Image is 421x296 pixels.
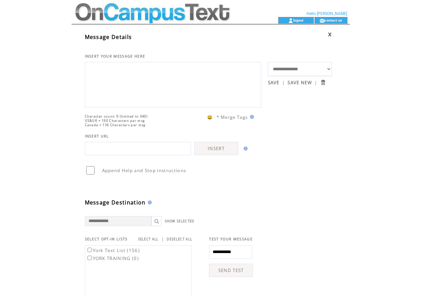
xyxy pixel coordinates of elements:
img: help.gif [248,115,254,119]
span: Character count: 0 (limited to 640) [85,114,148,119]
a: SAVE [268,80,280,86]
input: YORK TRAINING (0) [88,256,92,260]
img: account_icon.gif [288,18,293,23]
a: SEND TEST [209,264,253,277]
span: Append Help and Stop instructions [102,167,186,173]
a: contact us [324,18,342,22]
span: Canada = 136 Characters per msg [85,123,146,127]
span: Message Destination [85,199,146,206]
img: contact_us_icon.gif [319,18,324,23]
input: Submit [320,79,326,86]
span: INSERT YOUR MESSAGE HERE [85,54,145,59]
span: INSERT URL [85,134,109,139]
a: logout [293,18,304,22]
a: INSERT [194,142,238,155]
span: SELECT OPT-IN LISTS [85,237,128,241]
a: DESELECT ALL [167,237,192,241]
span: TEST YOUR MESSAGE [209,237,253,241]
span: | [161,236,164,242]
span: | [315,80,317,86]
span: | [282,80,285,86]
a: SHOW SELECTED [165,219,195,223]
label: YORK TRAINING (0) [86,255,139,261]
span: Message Details [85,33,132,41]
label: York Text List (156) [86,247,140,253]
span: US&UK = 160 Characters per msg [85,119,145,123]
a: SELECT ALL [138,237,159,241]
span: Hello [PERSON_NAME] [307,11,347,16]
img: help.gif [146,200,152,204]
input: York Text List (156) [88,248,92,252]
span: 😀 [207,114,213,120]
a: SAVE NEW [288,80,312,86]
img: help.gif [242,147,248,150]
span: * Merge Tags [217,114,248,120]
